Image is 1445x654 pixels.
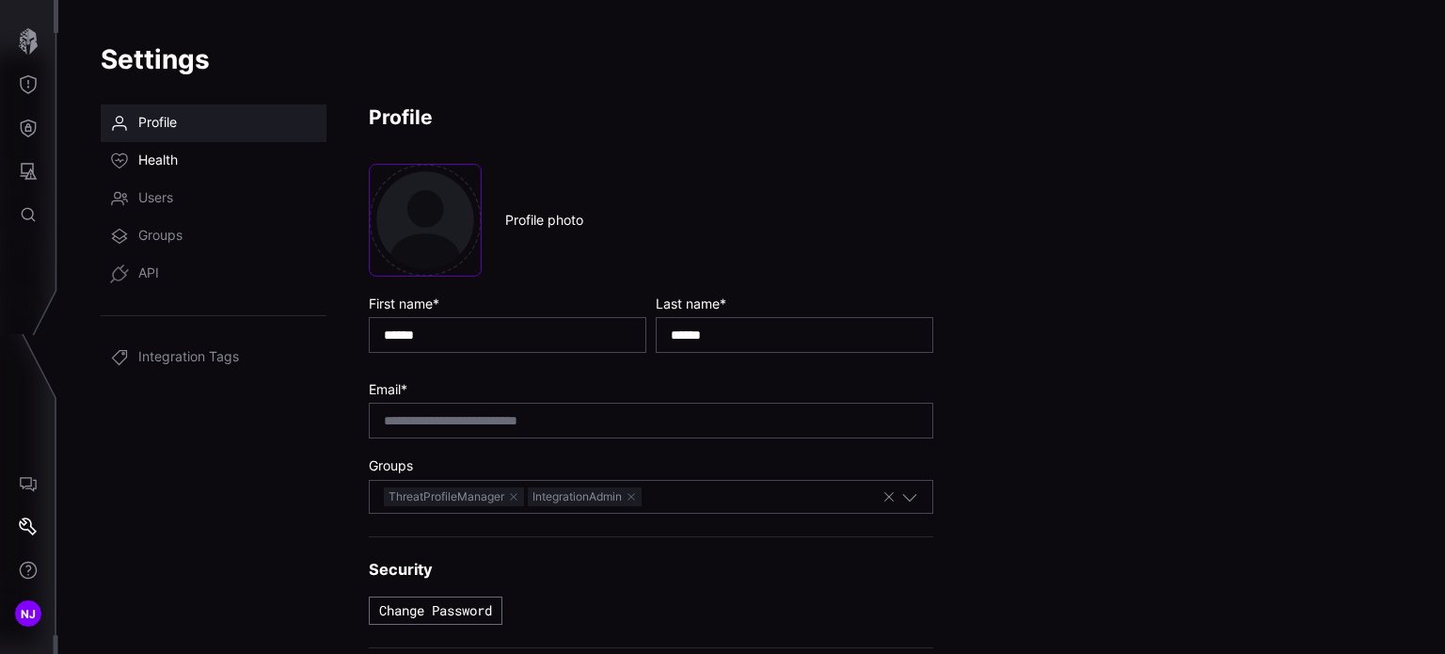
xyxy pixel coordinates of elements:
[101,255,326,293] a: API
[369,381,933,398] label: Email *
[101,217,326,255] a: Groups
[528,487,642,506] span: IntegrationAdmin
[369,560,933,580] h3: Security
[881,488,897,505] button: Clear selection
[138,114,177,133] span: Profile
[101,339,326,376] a: Integration Tags
[369,457,933,474] label: Groups
[101,42,1403,76] h1: Settings
[656,295,933,312] label: Last name *
[138,152,178,170] span: Health
[138,264,159,283] span: API
[901,488,918,505] button: Toggle options menu
[505,212,583,229] label: Profile photo
[1,592,56,635] button: NJ
[101,142,326,180] a: Health
[369,104,933,130] h2: Profile
[21,604,37,624] span: NJ
[138,227,183,246] span: Groups
[138,348,239,367] span: Integration Tags
[138,189,173,208] span: Users
[101,180,326,217] a: Users
[369,295,646,312] label: First name *
[369,597,502,625] button: Change Password
[101,104,326,142] a: Profile
[384,487,524,506] span: ThreatProfileManager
